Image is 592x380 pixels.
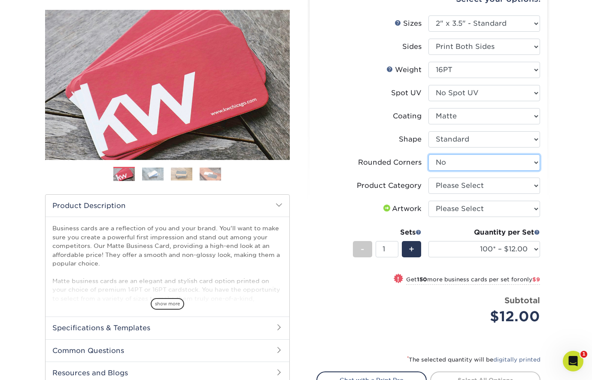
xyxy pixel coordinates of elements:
h2: Product Description [46,195,289,217]
small: The selected quantity will be [407,356,540,363]
small: Get more business cards per set for [406,276,540,285]
strong: Subtotal [504,296,540,305]
span: - [361,243,364,256]
iframe: Google Customer Reviews [2,354,73,377]
div: $12.00 [435,306,540,327]
div: Product Category [357,181,422,191]
img: Business Cards 04 [200,167,221,181]
div: Sizes [395,18,422,29]
div: Artwork [382,204,422,214]
iframe: Intercom live chat [563,351,583,371]
h2: Common Questions [46,339,289,362]
strong: 150 [417,276,427,283]
span: $9 [532,276,540,283]
img: Business Cards 01 [113,164,135,185]
span: ! [397,274,399,283]
div: Shape [399,134,422,145]
div: Sides [402,42,422,52]
div: Sets [353,227,422,238]
a: digitally printed [493,356,540,363]
div: Weight [386,65,422,75]
div: Coating [393,111,422,121]
span: 1 [580,351,587,358]
span: show more [151,298,184,310]
img: Business Cards 02 [142,167,164,181]
h2: Specifications & Templates [46,317,289,339]
img: Business Cards 03 [171,167,192,181]
span: only [520,276,540,283]
div: Spot UV [391,88,422,98]
p: Business cards are a reflection of you and your brand. You'll want to make sure you create a powe... [52,224,282,346]
div: Quantity per Set [428,227,540,238]
span: + [409,243,414,256]
div: Rounded Corners [358,157,422,168]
